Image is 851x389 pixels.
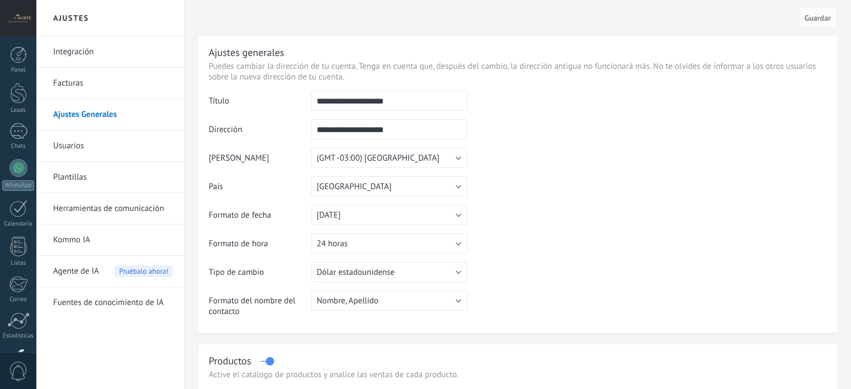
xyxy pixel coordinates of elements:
[36,256,184,287] li: Agente de IA
[36,287,184,318] li: Fuentes de conocimiento de IA
[2,332,35,340] div: Estadísticas
[36,36,184,68] li: Integración
[2,180,34,191] div: WhatsApp
[317,181,392,192] span: [GEOGRAPHIC_DATA]
[311,205,468,225] button: [DATE]
[36,162,184,193] li: Plantillas
[36,130,184,162] li: Usuarios
[209,148,311,176] td: [PERSON_NAME]
[53,193,173,224] a: Herramientas de comunicación
[2,221,35,228] div: Calendario
[2,260,35,267] div: Listas
[53,36,173,68] a: Integración
[311,148,468,168] button: (GMT -03:00) [GEOGRAPHIC_DATA]
[209,290,311,325] td: Formato del nombre del contacto
[317,153,439,163] span: (GMT -03:00) [GEOGRAPHIC_DATA]
[209,119,311,148] td: Dirección
[317,267,395,278] span: Dólar estadounidense
[209,176,311,205] td: País
[209,369,827,380] div: Active el catálogo de productos y analice las ventas de cada producto.
[53,256,99,287] span: Agente de IA
[209,233,311,262] td: Formato de hora
[311,233,468,254] button: 24 horas
[805,14,831,22] span: Guardar
[209,205,311,233] td: Formato de fecha
[317,238,347,249] span: 24 horas
[311,262,468,282] button: Dólar estadounidense
[36,193,184,224] li: Herramientas de comunicación
[209,354,251,367] div: Productos
[53,256,173,287] a: Agente de IA Pruébalo ahora!
[53,224,173,256] a: Kommo IA
[311,290,468,311] button: Nombre, Apellido
[2,67,35,74] div: Panel
[209,46,284,59] div: Ajustes generales
[36,224,184,256] li: Kommo IA
[2,107,35,114] div: Leads
[53,130,173,162] a: Usuarios
[317,296,378,306] span: Nombre, Apellido
[209,91,311,119] td: Título
[53,68,173,99] a: Facturas
[798,7,837,28] button: Guardar
[317,210,341,221] span: [DATE]
[36,99,184,130] li: Ajustes Generales
[209,61,827,82] p: Puedes cambiar la dirección de tu cuenta. Tenga en cuenta que, después del cambio, la dirección a...
[53,162,173,193] a: Plantillas
[2,296,35,303] div: Correo
[53,99,173,130] a: Ajustes Generales
[53,287,173,318] a: Fuentes de conocimiento de IA
[209,262,311,290] td: Tipo de cambio
[36,68,184,99] li: Facturas
[2,143,35,150] div: Chats
[115,265,173,277] span: Pruébalo ahora!
[311,176,468,196] button: [GEOGRAPHIC_DATA]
